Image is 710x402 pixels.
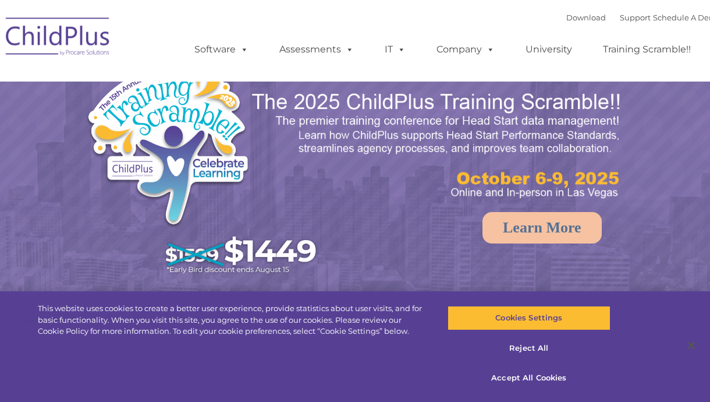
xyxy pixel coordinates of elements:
a: Company [425,38,506,61]
a: Download [566,13,606,22]
a: Learn More [482,212,602,244]
button: Close [679,333,704,358]
button: Cookies Settings [448,306,611,330]
button: Reject All [448,336,611,361]
a: IT [373,38,417,61]
a: Software [183,38,260,61]
a: University [514,38,584,61]
a: Support [620,13,651,22]
button: Accept All Cookies [448,366,611,390]
div: This website uses cookies to create a better user experience, provide statistics about user visit... [38,303,426,337]
a: Training Scramble!! [591,38,702,61]
a: Assessments [268,38,365,61]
